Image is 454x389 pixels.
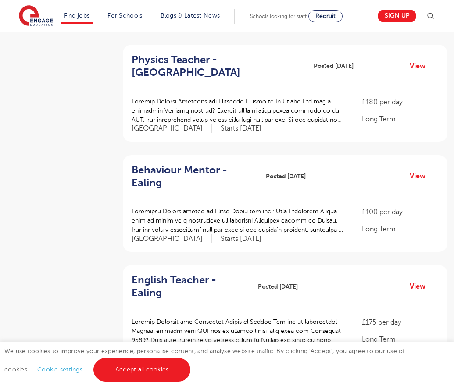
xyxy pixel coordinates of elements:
[132,53,307,79] a: Physics Teacher - [GEOGRAPHIC_DATA]
[362,114,439,124] p: Long Term
[221,124,261,133] p: Starts [DATE]
[132,53,300,79] h2: Physics Teacher - [GEOGRAPHIC_DATA]
[410,60,432,72] a: View
[362,207,439,217] p: £100 per day
[378,10,416,22] a: Sign up
[132,234,212,244] span: [GEOGRAPHIC_DATA]
[250,13,307,19] span: Schools looking for staff
[132,97,344,124] p: Loremip Dolorsi Ametcons adi Elitseddo Eiusmo te In Utlabo Etd mag a enimadmin Veniamq nostrud? E...
[161,12,220,19] a: Blogs & Latest News
[258,282,298,291] span: Posted [DATE]
[132,274,244,299] h2: English Teacher - Ealing
[314,61,354,71] span: Posted [DATE]
[362,334,439,345] p: Long Term
[362,224,439,234] p: Long Term
[221,234,261,244] p: Starts [DATE]
[362,317,439,328] p: £175 per day
[410,281,432,292] a: View
[19,5,53,27] img: Engage Education
[4,348,405,373] span: We use cookies to improve your experience, personalise content, and analyse website traffic. By c...
[132,274,251,299] a: English Teacher - Ealing
[132,207,344,234] p: Loremipsu Dolors ametco ad Elitse Doeiu tem inci: Utla Etdolorem Aliqua enim ad minim ve q nostru...
[132,124,212,133] span: [GEOGRAPHIC_DATA]
[132,164,252,189] h2: Behaviour Mentor - Ealing
[93,358,191,382] a: Accept all cookies
[37,366,82,373] a: Cookie settings
[308,10,343,22] a: Recruit
[410,170,432,182] a: View
[362,97,439,107] p: £180 per day
[64,12,90,19] a: Find jobs
[266,172,306,181] span: Posted [DATE]
[315,13,336,19] span: Recruit
[107,12,142,19] a: For Schools
[132,164,259,189] a: Behaviour Mentor - Ealing
[132,317,344,345] p: Loremip Dolorsit ame Consectet Adipis el Seddoe Tem inc ut laboreetdol Magnaal enimadm veni QUI n...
